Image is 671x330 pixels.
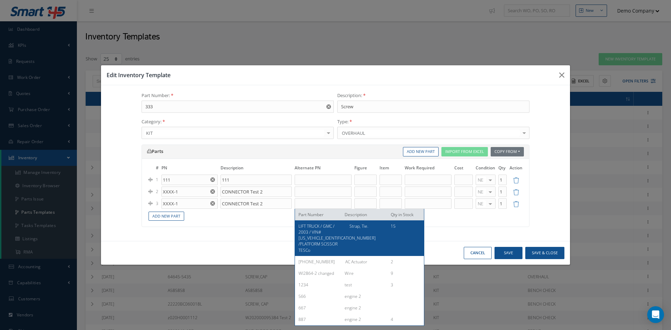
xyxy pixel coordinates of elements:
[337,118,352,125] label: Type:
[474,164,497,174] th: Condition
[340,130,520,137] span: OVERHAUL
[107,71,554,79] h3: Edit Inventory Template
[339,212,385,218] div: Description
[154,164,160,174] th: #
[476,188,486,195] span: NE
[391,270,393,276] span: 9
[219,164,293,174] th: Description
[345,293,361,299] span: engine 2
[210,189,215,194] svg: Reset
[325,101,334,113] button: Reset
[345,270,354,276] span: Wire
[441,147,488,156] button: Import From Excel
[391,259,393,265] span: 2
[391,282,393,288] span: 3
[210,201,215,206] svg: Reset
[476,200,486,207] span: NE
[453,164,475,174] th: Cost
[497,164,508,174] th: Qty
[142,92,173,99] label: Part Number:
[385,212,420,218] div: Qty in Stock
[353,164,378,174] th: Figure
[326,104,331,109] svg: Reset
[495,247,522,259] button: Save
[345,259,367,265] span: AC Actuator
[345,305,361,311] span: engine 2
[142,118,165,125] label: Category:
[209,186,218,197] button: Reset
[209,198,218,209] button: Reset
[298,282,308,288] span: 1234
[298,223,376,253] span: LIFT TRUCK / GMC / 2003 / VIN# [US_VEHICLE_IDENTIFICATION_NUMBER] /PLATFORM SCISSOR TESCo
[378,164,403,174] th: Item
[154,186,160,198] td: 2
[293,164,353,174] th: Alternate PN
[464,247,492,259] button: Cancel
[403,164,453,174] th: Work Required
[391,223,396,229] span: 15
[391,316,393,322] span: 4
[476,176,486,183] span: NE
[298,270,334,276] span: WI2864-2 changed
[647,306,664,323] div: Open Intercom Messenger
[147,149,330,154] h5: Parts
[149,212,184,221] a: Add New Part
[349,223,368,229] span: Strap, Tie.
[154,174,160,186] td: 1
[293,211,353,223] td: Total Cost:
[403,147,439,156] a: Add New Part
[154,198,160,210] td: 3
[144,130,324,137] span: KIT
[525,247,564,259] button: Save & Close
[160,164,219,174] th: PN
[508,164,524,174] th: Action
[209,175,218,185] button: Reset
[337,92,366,99] label: Description:
[298,293,306,299] span: 566
[298,212,339,218] div: Part Number
[298,316,306,322] span: 887
[491,147,524,156] button: Copy From
[345,282,352,288] span: test
[210,177,215,182] svg: Reset
[298,259,335,265] span: [PHONE_NUMBER]
[298,305,306,311] span: 667
[345,316,361,322] span: engine 2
